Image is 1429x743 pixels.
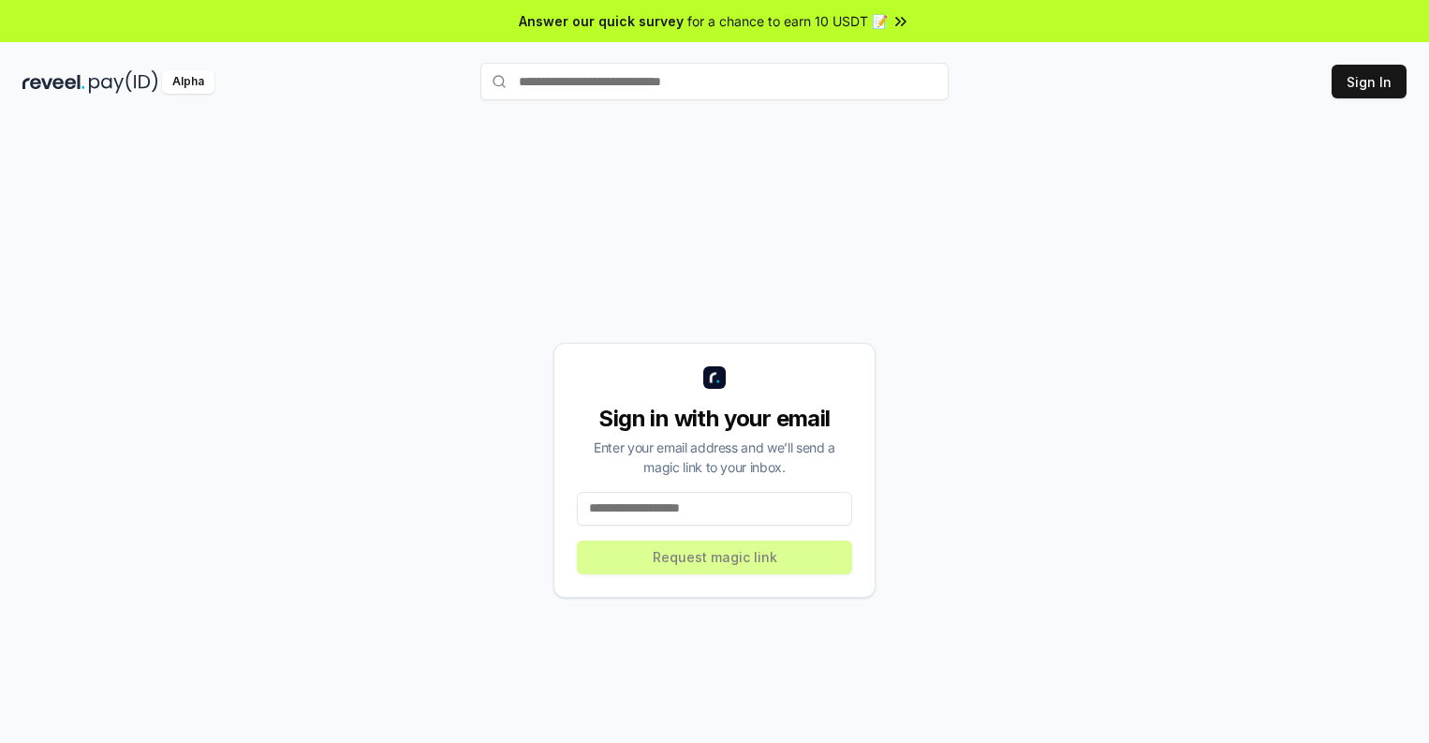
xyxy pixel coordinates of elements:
[89,70,158,94] img: pay_id
[577,438,852,477] div: Enter your email address and we’ll send a magic link to your inbox.
[1332,65,1407,98] button: Sign In
[162,70,214,94] div: Alpha
[687,11,888,31] span: for a chance to earn 10 USDT 📝
[519,11,684,31] span: Answer our quick survey
[703,366,726,389] img: logo_small
[577,404,852,434] div: Sign in with your email
[22,70,85,94] img: reveel_dark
